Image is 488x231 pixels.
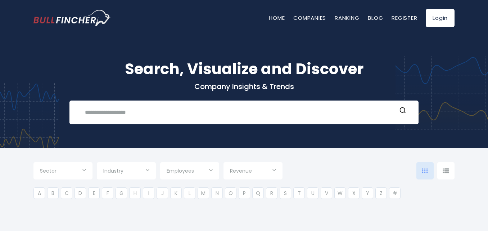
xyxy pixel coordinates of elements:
[167,168,194,174] span: Employees
[426,9,455,27] a: Login
[307,187,318,199] li: U
[116,187,127,199] li: G
[389,187,401,199] li: #
[293,187,305,199] li: T
[157,187,168,199] li: J
[103,168,123,174] span: Industry
[143,187,154,199] li: I
[225,187,236,199] li: O
[167,165,213,178] input: Selection
[230,165,276,178] input: Selection
[321,187,332,199] li: V
[280,187,291,199] li: S
[348,187,360,199] li: X
[61,187,72,199] li: C
[184,187,195,199] li: L
[33,187,45,199] li: A
[33,82,455,91] p: Company Insights & Trends
[368,14,383,22] a: Blog
[211,187,223,199] li: N
[102,187,113,199] li: F
[198,187,209,199] li: M
[88,187,100,199] li: E
[392,14,417,22] a: Register
[362,187,373,199] li: Y
[334,187,346,199] li: W
[252,187,264,199] li: Q
[170,187,182,199] li: K
[230,168,252,174] span: Revenue
[239,187,250,199] li: P
[33,10,111,26] img: bullfincher logo
[47,187,59,199] li: B
[398,107,407,116] button: Search
[40,165,86,178] input: Selection
[103,165,149,178] input: Selection
[422,168,428,173] img: icon-comp-grid.svg
[129,187,141,199] li: H
[375,187,387,199] li: Z
[33,10,111,26] a: Go to homepage
[74,187,86,199] li: D
[40,168,57,174] span: Sector
[33,58,455,80] h1: Search, Visualize and Discover
[335,14,359,22] a: Ranking
[443,168,449,173] img: icon-comp-list-view.svg
[269,14,285,22] a: Home
[293,14,326,22] a: Companies
[266,187,277,199] li: R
